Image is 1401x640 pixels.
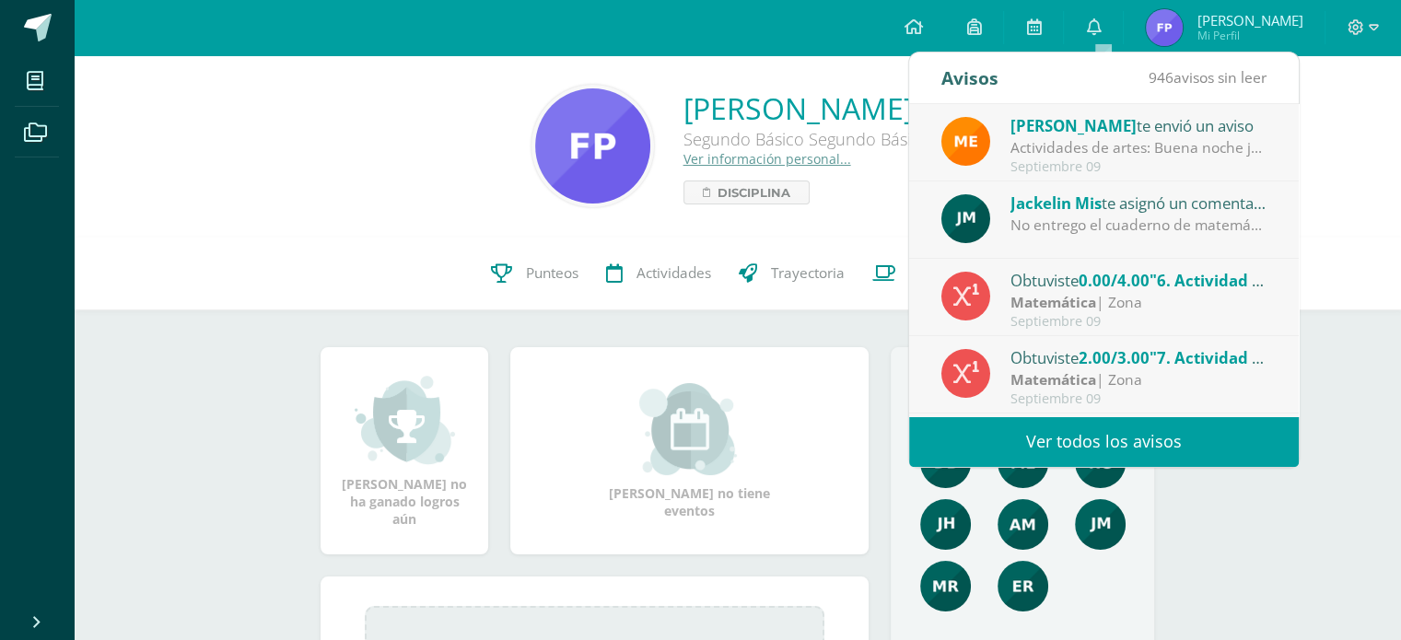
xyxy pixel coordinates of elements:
[1075,499,1126,550] img: d63573055912b670afbd603c8ed2a4ef.png
[941,52,998,103] div: Avisos
[535,88,650,204] img: 483c401e4c2c573ce4956a9ca91ea47b.png
[639,383,740,475] img: event_small.png
[1010,268,1267,292] div: Obtuviste en
[1010,292,1096,312] strong: Matemática
[526,263,578,283] span: Punteos
[1010,191,1267,215] div: te asignó un comentario en '6. Actividad de aprendizaje - Fórmula general y el trazo de ángulos ....
[683,180,810,204] a: Disciplina
[858,237,987,310] a: Contactos
[1197,28,1302,43] span: Mi Perfil
[1010,369,1096,390] strong: Matemática
[592,237,725,310] a: Actividades
[1149,67,1173,87] span: 946
[1146,9,1183,46] img: 443b81e684e3d26d9113ed309aa31e06.png
[683,128,944,150] div: Segundo Básico Segundo Básico B
[771,263,845,283] span: Trayectoria
[1010,292,1267,313] div: | Zona
[1079,270,1150,291] span: 0.00/4.00
[1149,67,1267,87] span: avisos sin leer
[941,117,990,166] img: bd5c7d90de01a998aac2bc4ae78bdcd9.png
[725,237,858,310] a: Trayectoria
[998,499,1048,550] img: b7c5ef9c2366ee6e8e33a2b1ce8f818e.png
[909,416,1299,467] a: Ver todos los avisos
[718,181,790,204] span: Disciplina
[1010,369,1267,390] div: | Zona
[598,383,782,519] div: [PERSON_NAME] no tiene eventos
[339,374,470,528] div: [PERSON_NAME] no ha ganado logros aún
[1010,391,1267,407] div: Septiembre 09
[1010,113,1267,137] div: te envió un aviso
[1010,314,1267,330] div: Septiembre 09
[477,237,592,310] a: Punteos
[1197,11,1302,29] span: [PERSON_NAME]
[920,561,971,611] img: de7dd2f323d4d3ceecd6bfa9930379e0.png
[941,194,990,243] img: 6bd1f88eaa8f84a993684add4ac8f9ce.png
[1010,159,1267,175] div: Septiembre 09
[920,499,971,550] img: 3dbe72ed89aa2680497b9915784f2ba9.png
[636,263,711,283] span: Actividades
[355,374,455,466] img: achievement_small.png
[1010,345,1267,369] div: Obtuviste en
[1010,115,1137,136] span: [PERSON_NAME]
[683,88,944,128] a: [PERSON_NAME]
[1010,137,1267,158] div: Actividades de artes: Buena noche jóvenes, se les hace el recordatorio: +El día de mañana se entr...
[1079,347,1150,368] span: 2.00/3.00
[683,150,851,168] a: Ver información personal...
[1010,215,1267,236] div: No entrego el cuaderno de matemática para la revisión de la actividad correspondiente. Saludos co...
[998,561,1048,611] img: 6ee8f939e44d4507d8a11da0a8fde545.png
[1010,192,1102,214] span: Jackelin Mis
